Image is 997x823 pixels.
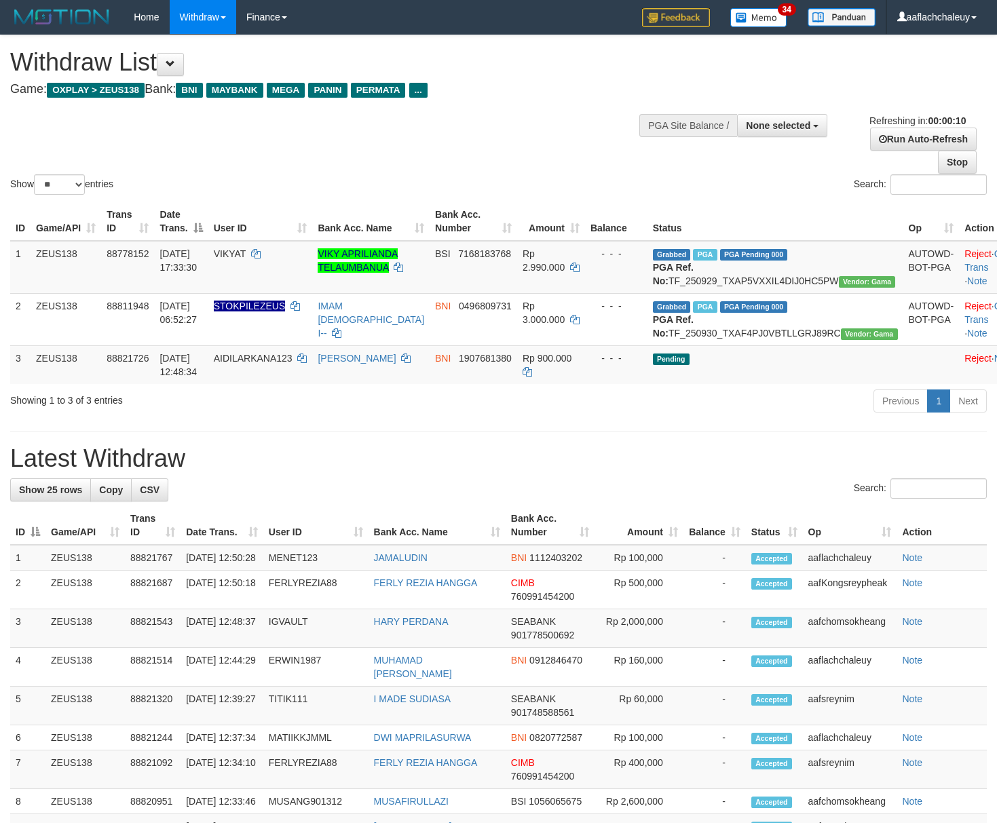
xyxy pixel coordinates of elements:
span: VIKYAT [214,248,246,259]
td: Rp 500,000 [595,571,683,609]
span: Copy 0912846470 to clipboard [529,655,582,666]
span: AIDILARKANA123 [214,353,293,364]
img: MOTION_logo.png [10,7,113,27]
span: Copy 1056065675 to clipboard [529,796,582,807]
span: Accepted [751,617,792,628]
span: Copy 760991454200 to clipboard [511,771,574,782]
td: 2 [10,293,31,345]
a: MUHAMAD [PERSON_NAME] [374,655,452,679]
b: PGA Ref. No: [653,314,694,339]
td: aafchomsokheang [803,789,897,814]
td: 3 [10,609,45,648]
span: CSV [140,484,159,495]
b: PGA Ref. No: [653,262,694,286]
td: 88821767 [125,545,181,571]
a: Next [949,389,987,413]
strong: 00:00:10 [928,115,966,126]
th: Trans ID: activate to sort column ascending [101,202,154,241]
td: MENET123 [263,545,369,571]
span: Copy 0496809731 to clipboard [459,301,512,311]
span: ... [409,83,428,98]
span: SEABANK [511,616,556,627]
span: Copy 901748588561 to clipboard [511,707,574,718]
a: Show 25 rows [10,478,91,501]
span: Rp 3.000.000 [523,301,565,325]
td: 1 [10,241,31,294]
a: Note [902,732,922,743]
td: AUTOWD-BOT-PGA [903,241,960,294]
a: Run Auto-Refresh [870,128,977,151]
td: [DATE] 12:37:34 [181,725,263,750]
th: Bank Acc. Name: activate to sort column ascending [369,506,506,545]
h1: Withdraw List [10,49,651,76]
th: Amount: activate to sort column ascending [595,506,683,545]
th: Bank Acc. Number: activate to sort column ascending [430,202,517,241]
th: User ID: activate to sort column ascending [208,202,313,241]
td: - [683,648,746,687]
td: - [683,789,746,814]
img: Feedback.jpg [642,8,710,27]
td: ZEUS138 [31,241,101,294]
span: Accepted [751,553,792,564]
td: AUTOWD-BOT-PGA [903,293,960,345]
td: - [683,609,746,648]
a: [PERSON_NAME] [318,353,396,364]
td: ZEUS138 [45,687,125,725]
span: PGA Pending [720,249,788,261]
span: [DATE] 17:33:30 [159,248,197,273]
td: 8 [10,789,45,814]
span: None selected [746,120,810,131]
a: CSV [131,478,168,501]
select: Showentries [34,174,85,195]
img: Button%20Memo.svg [730,8,787,27]
a: HARY PERDANA [374,616,449,627]
span: Marked by aafchomsokheang [693,249,717,261]
span: Accepted [751,758,792,769]
div: Showing 1 to 3 of 3 entries [10,388,405,407]
span: Show 25 rows [19,484,82,495]
span: Copy 0820772587 to clipboard [529,732,582,743]
td: ERWIN1987 [263,648,369,687]
a: Note [902,577,922,588]
span: Accepted [751,797,792,808]
div: - - - [590,247,642,261]
th: Op: activate to sort column ascending [903,202,960,241]
th: User ID: activate to sort column ascending [263,506,369,545]
th: Status: activate to sort column ascending [746,506,803,545]
th: Game/API: activate to sort column ascending [45,506,125,545]
span: PGA Pending [720,301,788,313]
span: Accepted [751,578,792,590]
a: Note [902,616,922,627]
td: 4 [10,648,45,687]
td: Rp 2,000,000 [595,609,683,648]
a: Reject [964,353,992,364]
span: Copy 7168183768 to clipboard [458,248,511,259]
td: - [683,571,746,609]
th: Date Trans.: activate to sort column ascending [181,506,263,545]
th: Balance: activate to sort column ascending [683,506,746,545]
span: BNI [435,353,451,364]
span: SEABANK [511,693,556,704]
th: Trans ID: activate to sort column ascending [125,506,181,545]
td: aafsreynim [803,750,897,789]
span: Refreshing in: [869,115,966,126]
td: 3 [10,345,31,384]
label: Search: [854,478,987,499]
input: Search: [890,478,987,499]
span: Copy 901778500692 to clipboard [511,630,574,640]
span: MEGA [267,83,305,98]
span: Copy 760991454200 to clipboard [511,591,574,602]
td: - [683,545,746,571]
th: Date Trans.: activate to sort column descending [154,202,208,241]
span: PERMATA [351,83,406,98]
a: 1 [927,389,950,413]
span: BNI [176,83,202,98]
td: ZEUS138 [31,293,101,345]
a: I MADE SUDIASA [374,693,451,704]
td: Rp 100,000 [595,725,683,750]
span: [DATE] 06:52:27 [159,301,197,325]
td: Rp 2,600,000 [595,789,683,814]
td: [DATE] 12:34:10 [181,750,263,789]
img: panduan.png [808,8,876,26]
span: Copy [99,484,123,495]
